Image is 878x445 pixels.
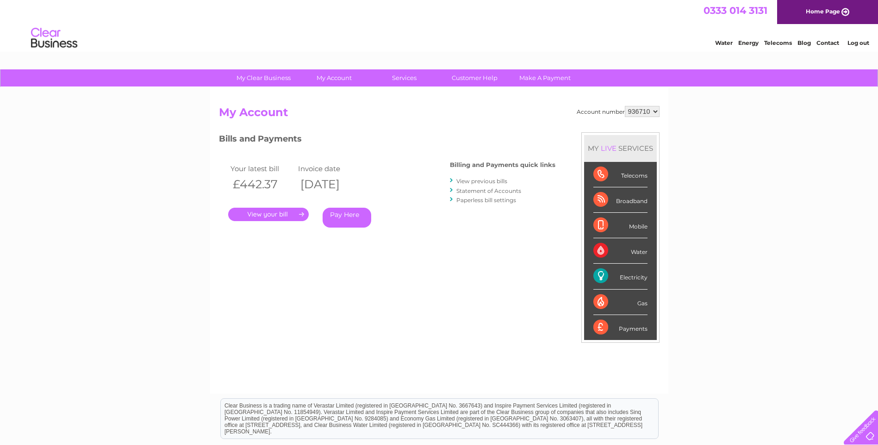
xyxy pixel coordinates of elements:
[593,162,648,187] div: Telecoms
[225,69,302,87] a: My Clear Business
[228,162,296,175] td: Your latest bill
[584,135,657,161] div: MY SERVICES
[593,187,648,213] div: Broadband
[704,5,767,16] a: 0333 014 3131
[296,162,363,175] td: Invoice date
[228,208,309,221] a: .
[593,213,648,238] div: Mobile
[593,290,648,315] div: Gas
[366,69,442,87] a: Services
[450,161,555,168] h4: Billing and Payments quick links
[507,69,583,87] a: Make A Payment
[593,238,648,264] div: Water
[228,175,296,194] th: £442.37
[816,39,839,46] a: Contact
[715,39,733,46] a: Water
[219,106,660,124] h2: My Account
[456,178,507,185] a: View previous bills
[221,5,658,45] div: Clear Business is a trading name of Verastar Limited (registered in [GEOGRAPHIC_DATA] No. 3667643...
[847,39,869,46] a: Log out
[797,39,811,46] a: Blog
[296,69,372,87] a: My Account
[764,39,792,46] a: Telecoms
[577,106,660,117] div: Account number
[738,39,759,46] a: Energy
[436,69,513,87] a: Customer Help
[219,132,555,148] h3: Bills and Payments
[31,24,78,52] img: logo.png
[456,187,521,194] a: Statement of Accounts
[456,197,516,204] a: Paperless bill settings
[593,264,648,289] div: Electricity
[593,315,648,340] div: Payments
[599,144,618,153] div: LIVE
[323,208,371,228] a: Pay Here
[296,175,363,194] th: [DATE]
